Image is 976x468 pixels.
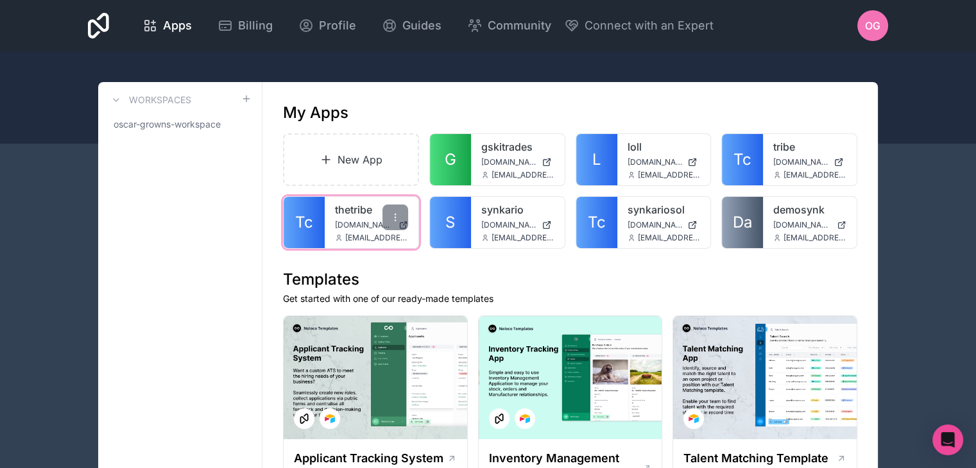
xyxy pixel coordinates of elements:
[481,157,536,167] span: [DOMAIN_NAME]
[722,197,763,248] a: Da
[628,220,701,230] a: [DOMAIN_NAME]
[783,233,846,243] span: [EMAIL_ADDRESS][DOMAIN_NAME]
[238,17,273,35] span: Billing
[132,12,202,40] a: Apps
[335,220,408,230] a: [DOMAIN_NAME]
[335,220,393,230] span: [DOMAIN_NAME]
[372,12,452,40] a: Guides
[114,118,221,131] span: oscar-growns-workspace
[488,17,551,35] span: Community
[592,149,601,170] span: L
[283,269,857,290] h1: Templates
[335,202,408,217] a: thetribe
[481,202,554,217] a: synkario
[284,197,325,248] a: Tc
[564,17,714,35] button: Connect with an Expert
[773,157,828,167] span: [DOMAIN_NAME]
[283,133,419,186] a: New App
[576,197,617,248] a: Tc
[129,94,191,106] h3: Workspaces
[445,149,456,170] span: G
[628,139,701,155] a: loll
[481,220,554,230] a: [DOMAIN_NAME]
[773,220,846,230] a: [DOMAIN_NAME]
[585,17,714,35] span: Connect with an Expert
[628,202,701,217] a: synkariosol
[492,233,554,243] span: [EMAIL_ADDRESS][DOMAIN_NAME]
[683,449,828,467] h1: Talent Matching Template
[283,292,857,305] p: Get started with one of our ready-made templates
[576,134,617,185] a: L
[733,149,751,170] span: Tc
[481,139,554,155] a: gskitrades
[294,449,443,467] h1: Applicant Tracking System
[345,233,408,243] span: [EMAIL_ADDRESS][DOMAIN_NAME]
[773,220,832,230] span: [DOMAIN_NAME]
[481,157,554,167] a: [DOMAIN_NAME]
[865,18,880,33] span: OG
[288,12,366,40] a: Profile
[638,170,701,180] span: [EMAIL_ADDRESS][DOMAIN_NAME]
[492,170,554,180] span: [EMAIL_ADDRESS][DOMAIN_NAME]
[430,134,471,185] a: G
[628,220,683,230] span: [DOMAIN_NAME]
[628,157,701,167] a: [DOMAIN_NAME]
[207,12,283,40] a: Billing
[457,12,561,40] a: Community
[108,92,191,108] a: Workspaces
[722,134,763,185] a: Tc
[773,157,846,167] a: [DOMAIN_NAME]
[319,17,356,35] span: Profile
[283,103,348,123] h1: My Apps
[783,170,846,180] span: [EMAIL_ADDRESS][DOMAIN_NAME]
[520,414,530,424] img: Airtable Logo
[773,139,846,155] a: tribe
[628,157,683,167] span: [DOMAIN_NAME]
[295,212,313,233] span: Tc
[430,197,471,248] a: S
[108,113,252,136] a: oscar-growns-workspace
[588,212,606,233] span: Tc
[481,220,536,230] span: [DOMAIN_NAME]
[163,17,192,35] span: Apps
[402,17,441,35] span: Guides
[638,233,701,243] span: [EMAIL_ADDRESS][DOMAIN_NAME]
[325,414,335,424] img: Airtable Logo
[689,414,699,424] img: Airtable Logo
[733,212,752,233] span: Da
[932,424,963,455] div: Open Intercom Messenger
[773,202,846,217] a: demosynk
[445,212,455,233] span: S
